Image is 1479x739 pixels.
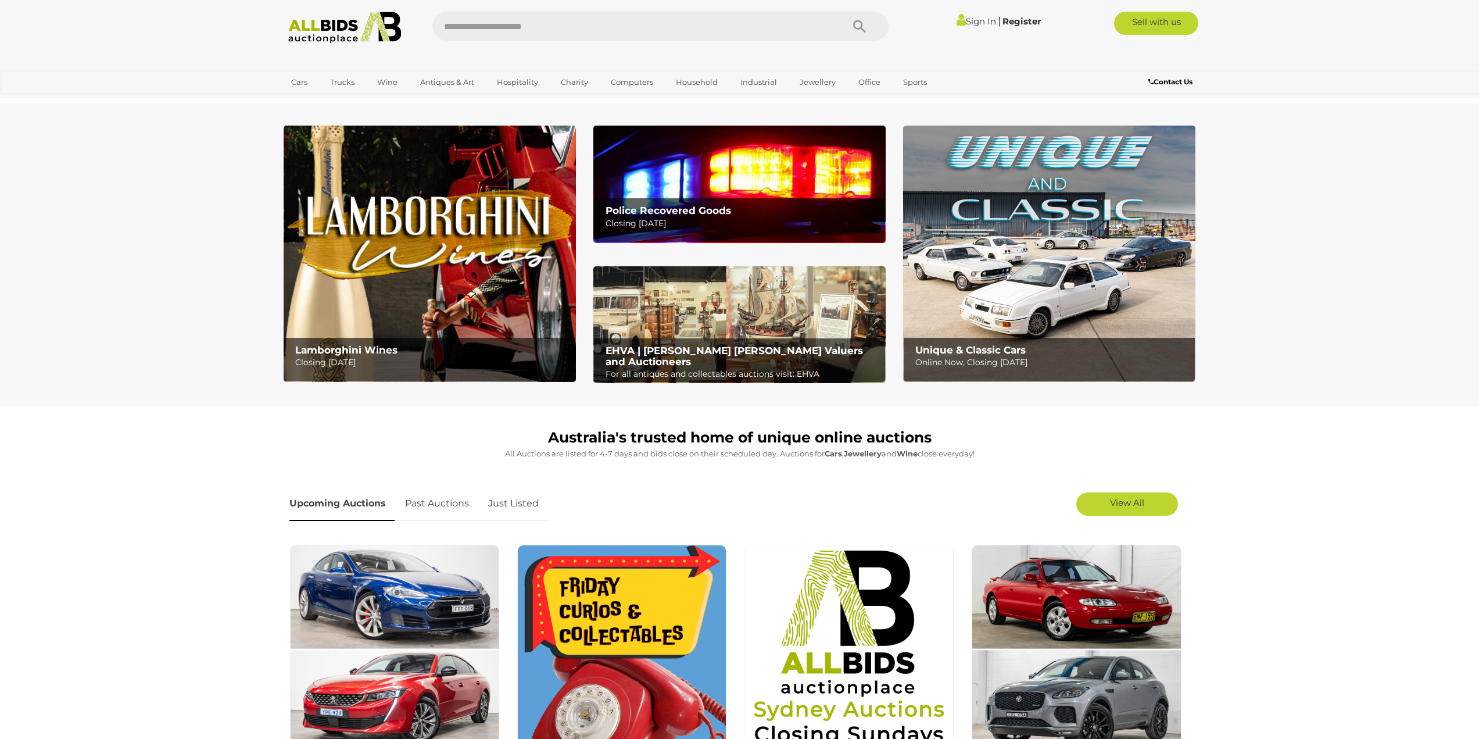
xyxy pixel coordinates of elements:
[1002,16,1041,27] a: Register
[606,345,863,367] b: EHVA | [PERSON_NAME] [PERSON_NAME] Valuers and Auctioneers
[284,126,576,382] img: Lamborghini Wines
[606,205,731,216] b: Police Recovered Goods
[370,73,405,92] a: Wine
[282,12,408,44] img: Allbids.com.au
[593,126,886,242] a: Police Recovered Goods Police Recovered Goods Closing [DATE]
[830,12,889,41] button: Search
[792,73,843,92] a: Jewellery
[957,16,996,27] a: Sign In
[897,449,918,458] strong: Wine
[295,344,397,356] b: Lamborghini Wines
[289,430,1190,446] h1: Australia's trusted home of unique online auctions
[903,126,1195,382] img: Unique & Classic Cars
[284,73,315,92] a: Cars
[1148,77,1192,86] b: Contact Us
[593,126,886,242] img: Police Recovered Goods
[733,73,785,92] a: Industrial
[553,73,596,92] a: Charity
[284,92,381,111] a: [GEOGRAPHIC_DATA]
[915,355,1189,370] p: Online Now, Closing [DATE]
[851,73,888,92] a: Office
[825,449,842,458] strong: Cars
[289,487,395,521] a: Upcoming Auctions
[998,15,1001,27] span: |
[603,73,661,92] a: Computers
[606,216,879,231] p: Closing [DATE]
[593,266,886,384] a: EHVA | Evans Hastings Valuers and Auctioneers EHVA | [PERSON_NAME] [PERSON_NAME] Valuers and Auct...
[413,73,482,92] a: Antiques & Art
[593,266,886,384] img: EHVA | Evans Hastings Valuers and Auctioneers
[844,449,882,458] strong: Jewellery
[903,126,1195,382] a: Unique & Classic Cars Unique & Classic Cars Online Now, Closing [DATE]
[606,367,879,381] p: For all antiques and collectables auctions visit: EHVA
[1076,492,1178,516] a: View All
[1148,76,1195,88] a: Contact Us
[284,126,576,382] a: Lamborghini Wines Lamborghini Wines Closing [DATE]
[1114,12,1198,35] a: Sell with us
[896,73,934,92] a: Sports
[915,344,1026,356] b: Unique & Classic Cars
[295,355,569,370] p: Closing [DATE]
[323,73,362,92] a: Trucks
[396,487,478,521] a: Past Auctions
[289,447,1190,460] p: All Auctions are listed for 4-7 days and bids close on their scheduled day. Auctions for , and cl...
[489,73,546,92] a: Hospitality
[1110,497,1144,508] span: View All
[668,73,725,92] a: Household
[479,487,547,521] a: Just Listed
